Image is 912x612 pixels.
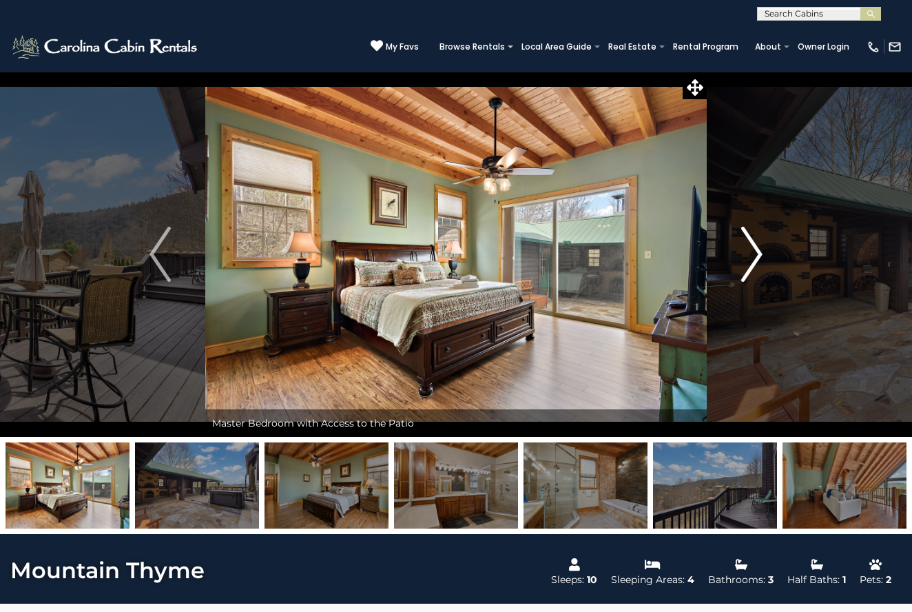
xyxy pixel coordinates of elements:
a: Owner Login [791,37,856,57]
div: Master Bedroom with Access to the Patio [205,409,707,437]
a: Browse Rentals [433,37,512,57]
img: 164191070 [524,442,647,529]
button: Next [707,72,797,437]
img: phone-regular-white.png [867,40,880,54]
a: My Favs [371,39,419,54]
img: mail-regular-white.png [888,40,902,54]
img: 164191089 [265,442,388,529]
a: Local Area Guide [515,37,599,57]
img: 164191066 [6,442,129,529]
img: arrow [741,227,762,282]
img: 164191071 [783,442,906,529]
a: Real Estate [601,37,663,57]
img: 164191068 [394,442,518,529]
img: 164191100 [135,442,259,529]
span: My Favs [386,41,419,53]
img: White-1-2.png [10,33,201,61]
a: Rental Program [666,37,745,57]
a: About [748,37,788,57]
img: 164191096 [653,442,777,529]
img: arrow [149,227,170,282]
button: Previous [115,72,205,437]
